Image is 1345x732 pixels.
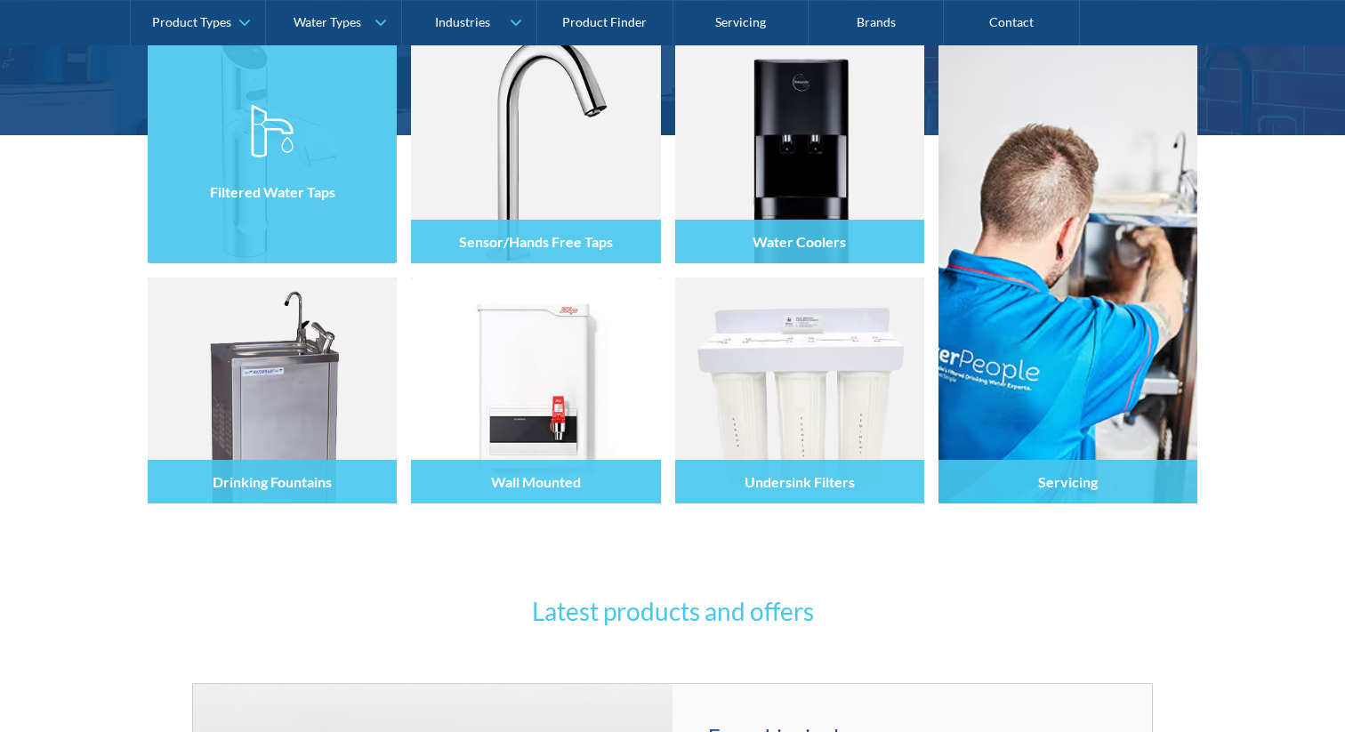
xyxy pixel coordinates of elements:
[411,278,660,503] img: Wall Mounted
[435,14,490,29] div: Industries
[675,37,924,263] a: Water Coolers
[1038,473,1098,490] h4: Servicing
[148,278,397,503] img: Drinking Fountains
[675,278,924,503] img: Undersink Filters
[294,14,361,29] div: Water Types
[411,37,660,263] a: Sensor/Hands Free Taps
[938,37,1197,503] a: Servicing
[491,473,581,490] h4: Wall Mounted
[210,183,335,200] h4: Filtered Water Taps
[213,473,332,490] h4: Drinking Fountains
[152,14,231,29] div: Product Types
[753,233,846,250] h4: Water Coolers
[745,473,855,490] h4: Undersink Filters
[326,592,1019,630] h3: Latest products and offers
[148,37,397,263] a: Filtered Water Taps
[459,233,613,250] h4: Sensor/Hands Free Taps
